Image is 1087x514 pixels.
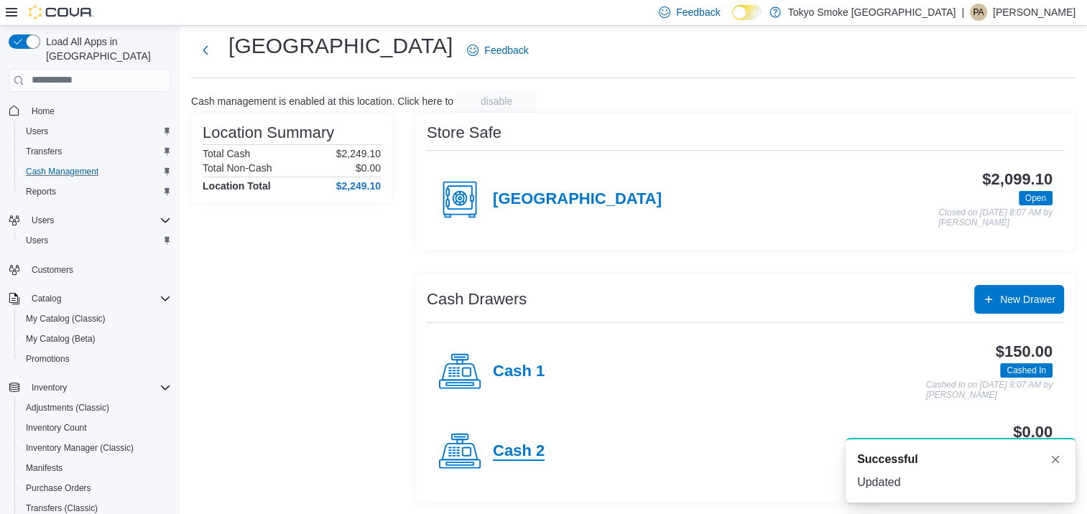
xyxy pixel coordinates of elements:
span: Purchase Orders [26,482,91,494]
span: Transfers (Classic) [26,503,98,514]
span: Load All Apps in [GEOGRAPHIC_DATA] [40,34,171,63]
span: Users [26,212,171,229]
span: Purchase Orders [20,480,171,497]
h4: Cash 1 [493,363,545,381]
button: Home [3,101,177,121]
span: Inventory Manager (Classic) [20,439,171,457]
span: Feedback [676,5,720,19]
span: Users [32,215,54,226]
a: Purchase Orders [20,480,97,497]
button: Users [26,212,60,229]
span: Cashed In [1007,364,1046,377]
span: Catalog [26,290,171,307]
button: New Drawer [974,285,1064,314]
a: Reports [20,183,62,200]
span: Users [20,232,171,249]
span: Open [1019,191,1053,205]
button: Adjustments (Classic) [14,398,177,418]
button: Users [14,230,177,251]
a: Customers [26,261,79,279]
p: $2,249.10 [336,148,381,159]
h6: Total Cash [203,148,250,159]
span: Cash Management [20,163,171,180]
span: Users [26,126,48,137]
button: Promotions [14,349,177,369]
a: Inventory Manager (Classic) [20,439,139,457]
span: Reports [26,186,56,197]
span: PA [973,4,984,21]
span: Users [26,235,48,246]
span: My Catalog (Beta) [20,330,171,347]
span: Customers [32,264,73,276]
button: Manifests [14,458,177,478]
button: Inventory Manager (Classic) [14,438,177,458]
span: Manifests [20,459,171,477]
span: Reports [20,183,171,200]
span: Promotions [20,350,171,368]
span: Adjustments (Classic) [20,399,171,416]
button: Catalog [3,289,177,309]
button: Purchase Orders [14,478,177,498]
p: | [961,4,964,21]
span: disable [481,94,512,108]
span: Inventory Count [26,422,87,434]
div: Notification [857,451,1064,468]
span: Home [32,106,55,117]
h3: $0.00 [1013,424,1053,441]
span: Inventory Count [20,419,171,436]
button: Inventory [26,379,73,396]
span: Adjustments (Classic) [26,402,109,413]
h3: Location Summary [203,124,334,141]
p: Tokyo Smoke [GEOGRAPHIC_DATA] [788,4,956,21]
span: Inventory [32,382,67,393]
button: Reports [14,182,177,202]
h4: $2,249.10 [336,180,381,192]
button: Users [14,121,177,141]
button: Customers [3,259,177,280]
button: Transfers [14,141,177,162]
button: Users [3,210,177,230]
a: Feedback [461,36,534,65]
a: Home [26,103,60,120]
button: Cash Management [14,162,177,182]
h4: [GEOGRAPHIC_DATA] [493,190,662,209]
h4: Cash 2 [493,442,545,461]
span: Inventory Manager (Classic) [26,442,134,454]
p: [PERSON_NAME] [993,4,1076,21]
h4: Location Total [203,180,271,192]
button: My Catalog (Classic) [14,309,177,329]
a: Promotions [20,350,75,368]
span: Users [20,123,171,140]
h3: $2,099.10 [982,171,1053,188]
span: Manifests [26,462,63,474]
img: Cova [29,5,93,19]
a: Adjustments (Classic) [20,399,115,416]
input: Dark Mode [732,5,762,20]
span: My Catalog (Classic) [20,310,171,327]
button: Catalog [26,290,67,307]
h6: Total Non-Cash [203,162,272,174]
p: Cash management is enabled at this location. Click here to [191,95,453,107]
h3: Store Safe [427,124,501,141]
span: Cash Management [26,166,98,177]
a: My Catalog (Classic) [20,310,111,327]
h3: Cash Drawers [427,291,527,308]
span: New Drawer [1000,292,1055,307]
a: Inventory Count [20,419,93,436]
span: My Catalog (Classic) [26,313,106,324]
span: Cashed In [1000,363,1053,378]
span: Feedback [484,43,528,57]
p: Cashed In on [DATE] 8:07 AM by [PERSON_NAME] [926,380,1053,400]
span: Transfers [20,143,171,160]
span: Inventory [26,379,171,396]
button: disable [456,90,537,113]
a: Cash Management [20,163,104,180]
a: Users [20,232,54,249]
button: Next [191,36,220,65]
p: $0.00 [356,162,381,174]
button: Dismiss toast [1047,451,1064,468]
p: Closed on [DATE] 8:07 AM by [PERSON_NAME] [938,208,1053,228]
button: Inventory Count [14,418,177,438]
a: Manifests [20,459,68,477]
